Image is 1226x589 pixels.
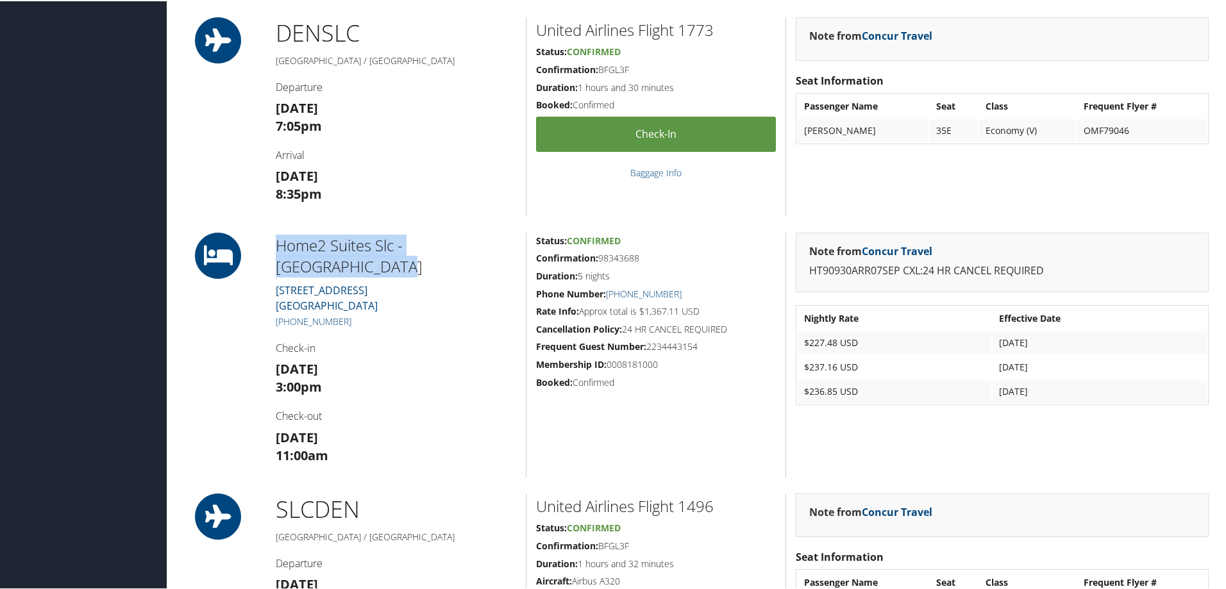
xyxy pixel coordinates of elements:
strong: Status: [536,520,567,533]
th: Frequent Flyer # [1077,94,1207,117]
span: Confirmed [567,44,621,56]
h2: United Airlines Flight 1496 [536,494,776,516]
strong: Duration: [536,80,578,92]
strong: Cancellation Policy: [536,322,622,334]
strong: Confirmation: [536,251,598,263]
strong: [DATE] [276,166,318,183]
h5: 1 hours and 32 minutes [536,556,776,569]
strong: Phone Number: [536,286,606,299]
a: Concur Travel [862,243,932,257]
strong: Seat Information [796,72,884,87]
strong: [DATE] [276,359,318,376]
h4: Arrival [276,147,516,161]
strong: Frequent Guest Number: [536,339,646,351]
strong: 11:00am [276,445,328,463]
strong: Confirmation: [536,538,598,551]
td: $237.16 USD [798,354,991,377]
th: Nightly Rate [798,306,991,329]
h5: 0008181000 [536,357,776,370]
td: $227.48 USD [798,330,991,353]
a: [PHONE_NUMBER] [606,286,682,299]
h5: BFGL3F [536,62,776,75]
strong: 3:00pm [276,377,322,394]
td: [DATE] [993,354,1207,377]
h5: Confirmed [536,97,776,110]
strong: Duration: [536,556,578,568]
td: [PERSON_NAME] [798,118,928,141]
h4: Check-in [276,340,516,354]
strong: Duration: [536,269,578,281]
h4: Departure [276,79,516,93]
th: Seat [930,94,978,117]
td: $236.85 USD [798,379,991,402]
td: [DATE] [993,330,1207,353]
td: 35E [930,118,978,141]
a: Concur Travel [862,28,932,42]
span: Confirmed [567,520,621,533]
a: Check-in [536,115,776,151]
td: OMF79046 [1077,118,1207,141]
td: Economy (V) [979,118,1076,141]
strong: Aircraft: [536,574,572,586]
h5: 2234443154 [536,339,776,352]
a: Concur Travel [862,504,932,518]
h5: 98343688 [536,251,776,263]
h2: Home2 Suites Slc - [GEOGRAPHIC_DATA] [276,233,516,276]
th: Effective Date [993,306,1207,329]
h1: SLC DEN [276,492,516,524]
strong: Membership ID: [536,357,607,369]
strong: Booked: [536,97,573,110]
h5: [GEOGRAPHIC_DATA] / [GEOGRAPHIC_DATA] [276,53,516,66]
strong: Note from [809,28,932,42]
a: Baggage Info [630,165,682,178]
strong: [DATE] [276,98,318,115]
strong: Rate Info: [536,304,579,316]
h5: Airbus A320 [536,574,776,586]
th: Class [979,94,1076,117]
strong: Seat Information [796,549,884,563]
h1: DEN SLC [276,16,516,48]
h5: Confirmed [536,375,776,388]
strong: Booked: [536,375,573,387]
h5: Approx total is $1,367.11 USD [536,304,776,317]
strong: 8:35pm [276,184,322,201]
h4: Check-out [276,408,516,422]
strong: Status: [536,44,567,56]
a: [STREET_ADDRESS][GEOGRAPHIC_DATA] [276,282,378,311]
h5: BFGL3F [536,538,776,551]
th: Passenger Name [798,94,928,117]
span: Confirmed [567,233,621,245]
strong: [DATE] [276,427,318,445]
h5: 24 HR CANCEL REQUIRED [536,322,776,335]
td: [DATE] [993,379,1207,402]
h4: Departure [276,555,516,569]
a: [PHONE_NUMBER] [276,314,351,326]
strong: Confirmation: [536,62,598,74]
h5: [GEOGRAPHIC_DATA] / [GEOGRAPHIC_DATA] [276,529,516,542]
h2: United Airlines Flight 1773 [536,18,776,40]
strong: 7:05pm [276,116,322,133]
h5: 1 hours and 30 minutes [536,80,776,93]
strong: Note from [809,243,932,257]
strong: Status: [536,233,567,245]
strong: Note from [809,504,932,518]
p: HT90930ARR07SEP CXL:24 HR CANCEL REQUIRED [809,261,1195,278]
h5: 5 nights [536,269,776,281]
